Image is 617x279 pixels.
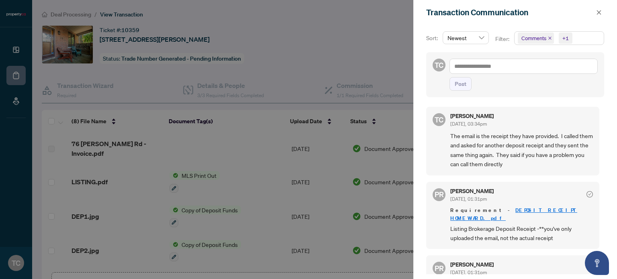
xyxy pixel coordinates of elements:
[450,113,494,119] h5: [PERSON_NAME]
[435,189,444,200] span: PR
[450,131,593,169] span: The email is the receipt they have provided. I called them and asked for another deposit receipt ...
[450,262,494,267] h5: [PERSON_NAME]
[548,36,552,40] span: close
[450,121,487,127] span: [DATE], 03:34pm
[562,34,569,42] div: +1
[495,35,511,43] p: Filter:
[426,34,439,43] p: Sort:
[450,188,494,194] h5: [PERSON_NAME]
[596,10,602,15] span: close
[518,33,554,44] span: Comments
[435,263,444,274] span: PR
[449,77,472,91] button: Post
[447,32,484,44] span: Newest
[521,34,546,42] span: Comments
[435,59,443,71] span: TC
[450,206,593,222] span: Requirement -
[585,251,609,275] button: Open asap
[586,191,593,198] span: check-circle
[450,269,487,275] span: [DATE], 01:31pm
[426,6,594,18] div: Transaction Communication
[450,196,487,202] span: [DATE], 01:31pm
[450,224,593,243] span: Listing Brokerage Deposit Receipt -**you've only uploaded the email, not the actual receipt
[450,207,577,222] a: DEPOSIT RECEIPT HOMEWARD.pdf
[435,114,443,125] span: TC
